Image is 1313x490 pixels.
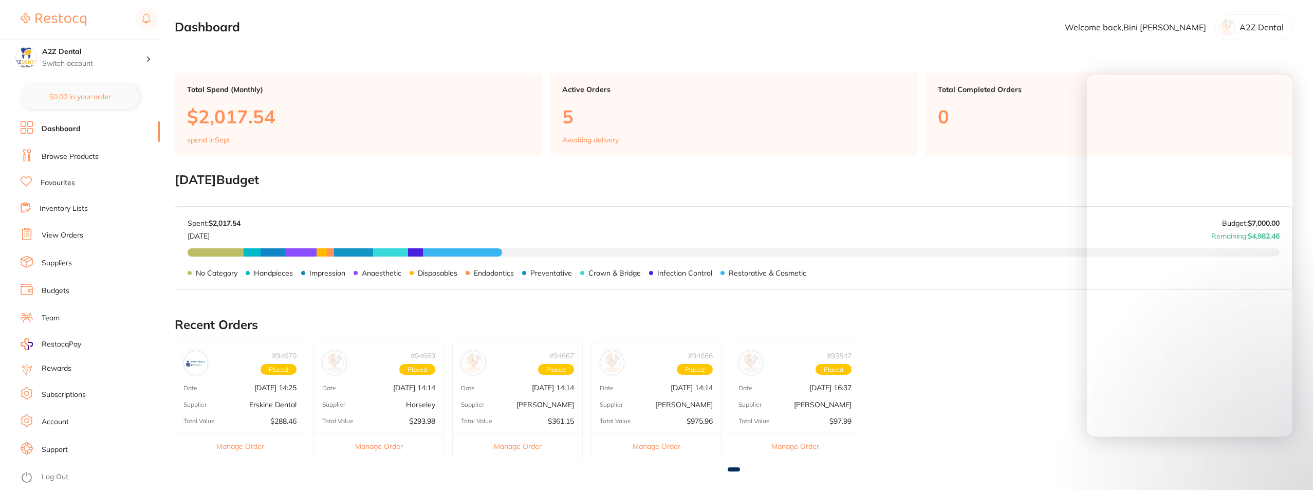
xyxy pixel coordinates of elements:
[562,106,904,127] p: 5
[21,338,33,350] img: RestocqPay
[809,384,852,392] p: [DATE] 16:37
[602,353,622,373] img: Adam Dental
[1240,23,1284,32] p: A2Z Dental
[309,269,345,277] p: Impression
[671,384,713,392] p: [DATE] 14:14
[562,85,904,94] p: Active Orders
[548,417,574,425] p: $361.15
[21,338,81,350] a: RestocqPay
[186,353,206,373] img: Erskine Dental
[41,178,75,188] a: Favourites
[399,364,435,375] span: Placed
[827,352,852,360] p: # 93547
[183,385,197,392] p: Date
[538,364,574,375] span: Placed
[188,228,241,240] p: [DATE]
[21,8,86,31] a: Restocq Logo
[16,47,36,68] img: A2Z Dental
[938,85,1280,94] p: Total Completed Orders
[677,364,713,375] span: Placed
[816,364,852,375] span: Placed
[42,47,146,57] h4: A2Z Dental
[42,313,60,323] a: Team
[42,364,71,374] a: Rewards
[42,258,72,268] a: Suppliers
[254,269,293,277] p: Handpieces
[21,13,86,26] img: Restocq Logo
[272,352,297,360] p: # 94670
[738,385,752,392] p: Date
[461,385,475,392] p: Date
[42,152,99,162] a: Browse Products
[21,469,157,486] button: Log Out
[209,219,241,228] strong: $2,017.54
[794,401,852,409] p: [PERSON_NAME]
[411,352,435,360] p: # 94669
[516,401,574,409] p: [PERSON_NAME]
[175,73,542,156] a: Total Spend (Monthly)$2,017.54spend inSept
[687,417,713,425] p: $975.96
[729,269,806,277] p: Restorative & Cosmetic
[829,417,852,425] p: $97.99
[562,136,619,144] p: Awaiting delivery
[550,73,917,156] a: Active Orders5Awaiting delivery
[1268,445,1292,469] iframe: Intercom live chat
[464,353,483,373] img: Henry Schein Halas
[938,106,1280,127] p: 0
[362,269,401,277] p: Anaesthetic
[42,339,81,350] span: RestocqPay
[926,73,1292,156] a: Total Completed Orders0
[188,219,241,227] p: Spent:
[261,364,297,375] span: Placed
[42,124,81,134] a: Dashboard
[175,173,1292,187] h2: [DATE] Budget
[530,269,572,277] p: Preventative
[175,433,305,459] button: Manage Order
[42,286,69,296] a: Budgets
[474,269,514,277] p: Endodontics
[322,385,336,392] p: Date
[40,204,88,214] a: Inventory Lists
[187,106,529,127] p: $2,017.54
[196,269,237,277] p: No Category
[409,417,435,425] p: $293.98
[657,269,712,277] p: Infection Control
[187,136,230,144] p: spend in Sept
[325,353,344,373] img: Horseley
[249,401,297,409] p: Erskine Dental
[183,401,207,408] p: Supplier
[393,384,435,392] p: [DATE] 14:14
[741,353,761,373] img: Adam Dental
[532,384,574,392] p: [DATE] 14:14
[588,269,641,277] p: Crown & Bridge
[42,445,68,455] a: Support
[461,401,484,408] p: Supplier
[461,418,492,425] p: Total Value
[549,352,574,360] p: # 94667
[1087,75,1292,437] iframe: Intercom live chat
[314,433,443,459] button: Manage Order
[42,230,83,241] a: View Orders
[175,318,1292,332] h2: Recent Orders
[655,401,713,409] p: [PERSON_NAME]
[270,417,297,425] p: $288.46
[42,59,146,69] p: Switch account
[254,384,297,392] p: [DATE] 14:25
[738,401,762,408] p: Supplier
[600,385,614,392] p: Date
[175,20,240,34] h2: Dashboard
[730,433,860,459] button: Manage Order
[42,417,69,427] a: Account
[453,433,582,459] button: Manage Order
[591,433,721,459] button: Manage Order
[42,390,86,400] a: Subscriptions
[738,418,770,425] p: Total Value
[688,352,713,360] p: # 94666
[322,418,354,425] p: Total Value
[418,269,457,277] p: Disposables
[600,401,623,408] p: Supplier
[600,418,631,425] p: Total Value
[183,418,215,425] p: Total Value
[187,85,529,94] p: Total Spend (Monthly)
[322,401,345,408] p: Supplier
